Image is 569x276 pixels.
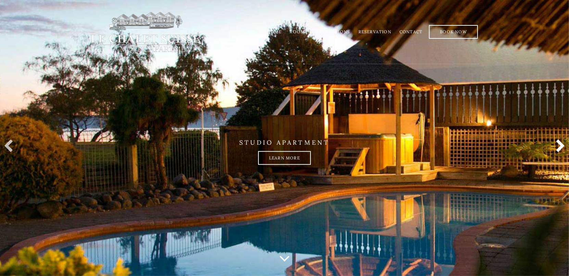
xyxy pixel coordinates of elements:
a: Book Now [429,25,478,39]
a: Contact [400,29,422,34]
a: Reservation [358,29,391,34]
a: Learn more [258,151,311,165]
a: Home [267,29,282,34]
img: lechaletsuisse [89,11,201,52]
a: Rooms [290,29,308,34]
p: STUDIO APARTMENT [89,139,480,146]
a: Attractions [316,29,350,34]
